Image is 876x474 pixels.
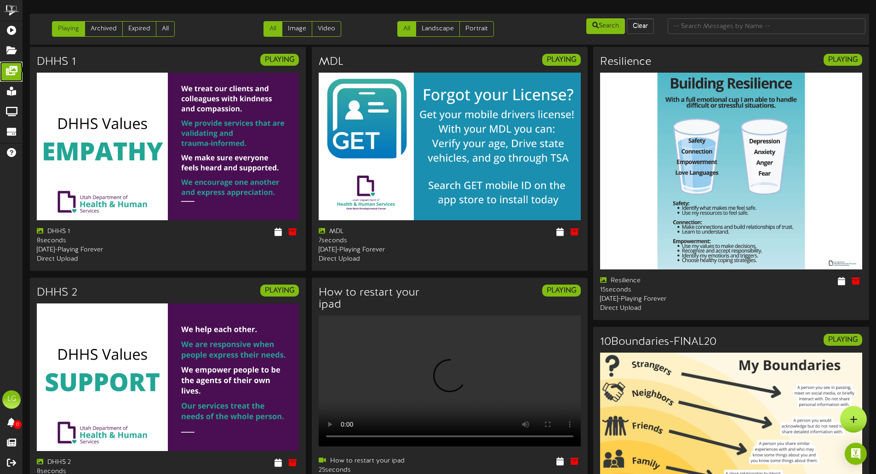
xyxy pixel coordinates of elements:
[85,21,123,37] a: Archived
[37,227,161,236] div: DHHS 1
[52,21,85,37] a: Playing
[319,227,443,236] div: MDL
[586,18,625,34] button: Search
[828,336,858,344] strong: PLAYING
[37,73,299,220] img: 050a8a6a-ea8e-48eb-9e5e-87dfe5d11bffusdcdhhsvalues.png
[319,315,581,446] video: Your browser does not support HTML5 video.
[312,21,341,37] a: Video
[397,21,416,37] a: All
[600,295,724,304] div: [DATE] - Playing Forever
[156,21,175,37] a: All
[600,276,724,286] div: Resilience
[37,236,161,246] div: 8 seconds
[600,336,716,348] h3: 10Boundaries-FINAL20
[265,286,294,295] strong: PLAYING
[37,255,161,264] div: Direct Upload
[459,21,494,37] a: Portrait
[627,18,654,34] button: Clear
[668,18,865,34] input: -- Search Messages by Name --
[282,21,312,37] a: Image
[37,246,161,255] div: [DATE] - Playing Forever
[319,287,443,311] h3: How to restart your ipad
[600,286,724,295] div: 15 seconds
[37,287,77,299] h3: DHHS 2
[547,56,576,64] strong: PLAYING
[319,457,443,466] div: How to restart your ipad
[319,246,443,255] div: [DATE] - Playing Forever
[319,255,443,264] div: Direct Upload
[547,286,576,295] strong: PLAYING
[600,56,651,68] h3: Resilience
[416,21,460,37] a: Landscape
[13,420,22,429] span: 0
[845,443,867,465] div: Open Intercom Messenger
[263,21,282,37] a: All
[319,56,344,68] h3: MDL
[37,458,161,467] div: DHHS 2
[319,73,581,220] img: 0b5db1c1-5837-489b-b020-8f6e9aef51d0mdl.png
[265,56,294,64] strong: PLAYING
[2,390,21,409] div: LG
[37,303,299,451] img: e024ebfd-308f-44ec-a790-3ee78258490eusdcdhhsvalues1.png
[37,56,76,68] h3: DHHS 1
[600,73,862,269] img: 373a7bec-85d6-4cf9-8ab3-c6d56dd3d846.jpg
[828,56,858,64] strong: PLAYING
[122,21,156,37] a: Expired
[600,304,724,313] div: Direct Upload
[319,236,443,246] div: 7 seconds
